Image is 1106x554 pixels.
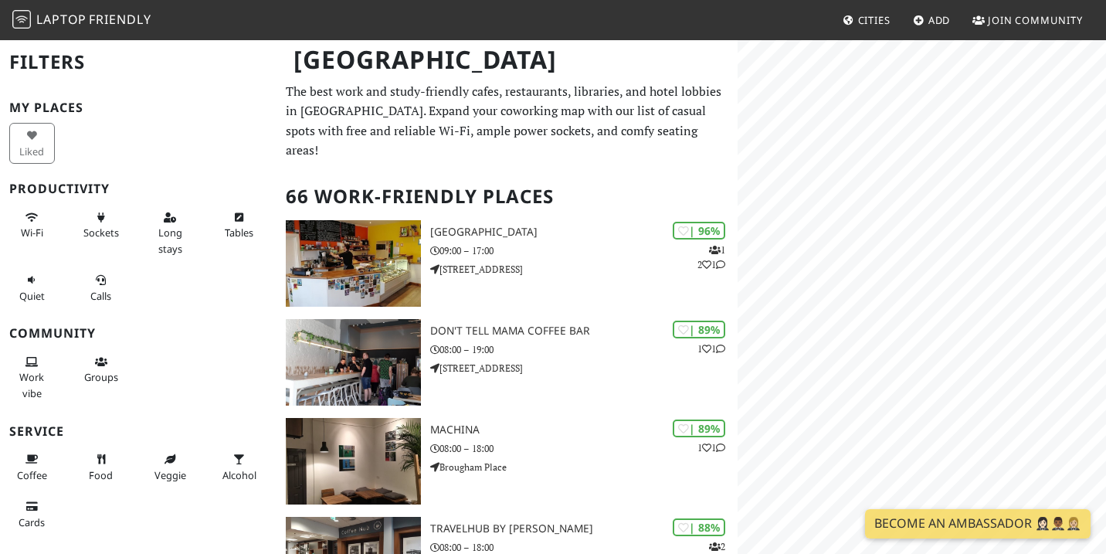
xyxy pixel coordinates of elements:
[21,226,43,240] span: Stable Wi-Fi
[286,220,421,307] img: North Fort Cafe
[148,205,193,261] button: Long stays
[154,468,186,482] span: Veggie
[286,418,421,505] img: Machina
[697,243,725,272] p: 1 2 1
[697,342,725,356] p: 1 1
[19,515,45,529] span: Credit cards
[836,6,897,34] a: Cities
[865,509,1091,539] a: Become an Ambassador 🤵🏻‍♀️🤵🏾‍♂️🤵🏼‍♀️
[430,361,738,376] p: [STREET_ADDRESS]
[9,205,55,246] button: Wi-Fi
[36,11,87,28] span: Laptop
[9,494,55,535] button: Cards
[286,82,728,161] p: The best work and study-friendly cafes, restaurants, libraries, and hotel lobbies in [GEOGRAPHIC_...
[858,13,891,27] span: Cities
[158,226,182,255] span: Long stays
[430,243,738,258] p: 09:00 – 17:00
[286,319,421,406] img: Don't tell Mama Coffee Bar
[430,423,738,437] h3: Machina
[673,222,725,240] div: | 96%
[79,349,124,390] button: Groups
[276,418,738,505] a: Machina | 89% 11 Machina 08:00 – 18:00 Brougham Place
[79,447,124,488] button: Food
[673,420,725,437] div: | 89%
[90,289,111,303] span: Video/audio calls
[9,349,55,406] button: Work vibe
[988,13,1083,27] span: Join Community
[89,11,151,28] span: Friendly
[928,13,951,27] span: Add
[83,226,119,240] span: Power sockets
[281,39,735,81] h1: [GEOGRAPHIC_DATA]
[89,468,113,482] span: Food
[276,220,738,307] a: North Fort Cafe | 96% 121 [GEOGRAPHIC_DATA] 09:00 – 17:00 [STREET_ADDRESS]
[148,447,193,488] button: Veggie
[430,325,738,338] h3: Don't tell Mama Coffee Bar
[9,326,267,341] h3: Community
[9,267,55,308] button: Quiet
[222,468,256,482] span: Alcohol
[17,468,47,482] span: Coffee
[276,319,738,406] a: Don't tell Mama Coffee Bar | 89% 11 Don't tell Mama Coffee Bar 08:00 – 19:00 [STREET_ADDRESS]
[217,447,263,488] button: Alcohol
[12,7,151,34] a: LaptopFriendly LaptopFriendly
[697,440,725,455] p: 1 1
[19,289,45,303] span: Quiet
[430,522,738,535] h3: TravelHub by [PERSON_NAME]
[9,100,267,115] h3: My Places
[9,182,267,196] h3: Productivity
[673,518,725,536] div: | 88%
[673,321,725,338] div: | 89%
[430,226,738,239] h3: [GEOGRAPHIC_DATA]
[79,205,124,246] button: Sockets
[12,10,31,29] img: LaptopFriendly
[9,447,55,488] button: Coffee
[9,424,267,439] h3: Service
[430,262,738,277] p: [STREET_ADDRESS]
[9,39,267,86] h2: Filters
[430,441,738,456] p: 08:00 – 18:00
[19,370,44,399] span: People working
[286,173,728,220] h2: 66 Work-Friendly Places
[84,370,118,384] span: Group tables
[966,6,1089,34] a: Join Community
[430,342,738,357] p: 08:00 – 19:00
[79,267,124,308] button: Calls
[907,6,957,34] a: Add
[225,226,253,240] span: Work-friendly tables
[217,205,263,246] button: Tables
[430,460,738,474] p: Brougham Place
